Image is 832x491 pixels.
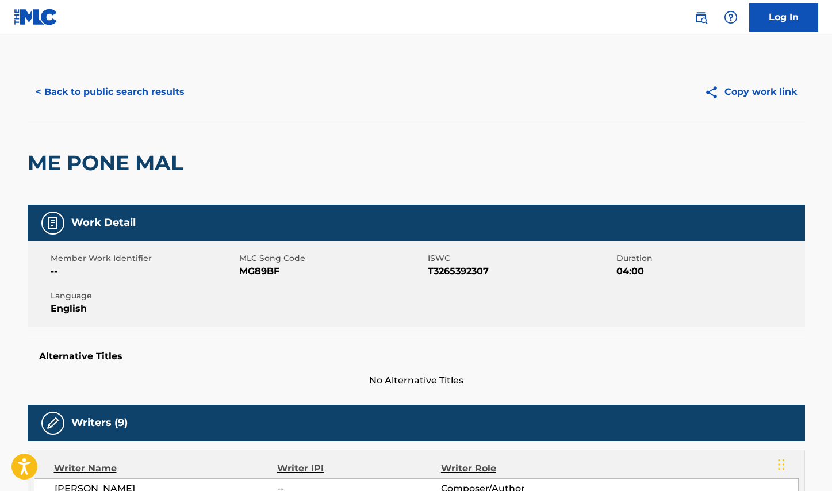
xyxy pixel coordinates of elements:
[719,6,742,29] div: Help
[778,447,785,482] div: Drag
[749,3,818,32] a: Log In
[704,85,724,99] img: Copy work link
[46,416,60,430] img: Writers
[46,216,60,230] img: Work Detail
[696,78,805,106] button: Copy work link
[689,6,712,29] a: Public Search
[71,416,128,429] h5: Writers (9)
[616,264,802,278] span: 04:00
[28,374,805,388] span: No Alternative Titles
[28,78,193,106] button: < Back to public search results
[775,436,832,491] iframe: Chat Widget
[51,302,236,316] span: English
[51,252,236,264] span: Member Work Identifier
[239,264,425,278] span: MG89BF
[441,462,590,475] div: Writer Role
[71,216,136,229] h5: Work Detail
[54,462,278,475] div: Writer Name
[724,10,738,24] img: help
[616,252,802,264] span: Duration
[28,150,189,176] h2: ME PONE MAL
[277,462,441,475] div: Writer IPI
[694,10,708,24] img: search
[239,252,425,264] span: MLC Song Code
[428,252,614,264] span: ISWC
[51,264,236,278] span: --
[51,290,236,302] span: Language
[14,9,58,25] img: MLC Logo
[39,351,793,362] h5: Alternative Titles
[428,264,614,278] span: T3265392307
